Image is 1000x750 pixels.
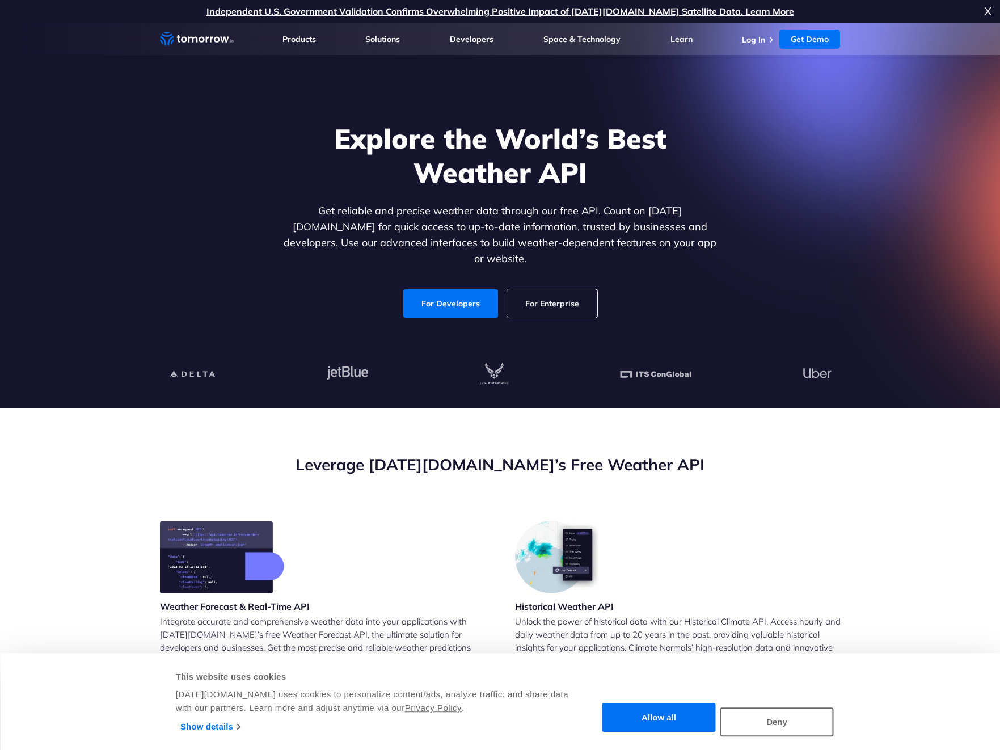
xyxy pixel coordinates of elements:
[515,615,841,680] p: Unlock the power of historical data with our Historical Climate API. Access hourly and daily weat...
[779,30,840,49] a: Get Demo
[720,707,834,736] button: Deny
[403,289,498,318] a: For Developers
[281,121,719,189] h1: Explore the World’s Best Weather API
[450,34,493,44] a: Developers
[180,718,240,735] a: Show details
[176,670,570,684] div: This website uses cookies
[543,34,621,44] a: Space & Technology
[742,35,765,45] a: Log In
[160,31,234,48] a: Home link
[507,289,597,318] a: For Enterprise
[670,34,693,44] a: Learn
[160,600,310,613] h3: Weather Forecast & Real-Time API
[405,703,462,713] a: Privacy Policy
[365,34,400,44] a: Solutions
[282,34,316,44] a: Products
[515,600,614,613] h3: Historical Weather API
[160,615,486,693] p: Integrate accurate and comprehensive weather data into your applications with [DATE][DOMAIN_NAME]...
[281,203,719,267] p: Get reliable and precise weather data through our free API. Count on [DATE][DOMAIN_NAME] for quic...
[206,6,794,17] a: Independent U.S. Government Validation Confirms Overwhelming Positive Impact of [DATE][DOMAIN_NAM...
[602,703,716,732] button: Allow all
[176,688,570,715] div: [DATE][DOMAIN_NAME] uses cookies to personalize content/ads, analyze traffic, and share data with...
[160,454,841,475] h2: Leverage [DATE][DOMAIN_NAME]’s Free Weather API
